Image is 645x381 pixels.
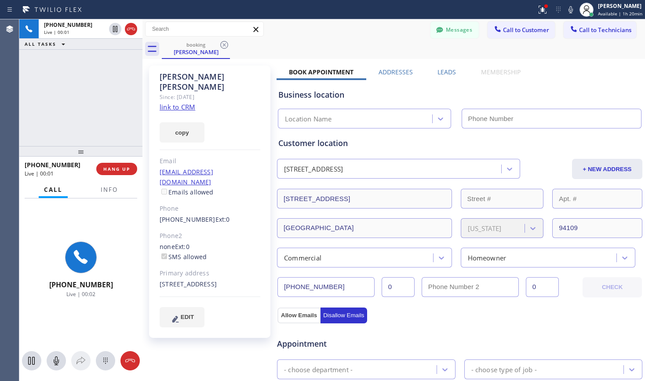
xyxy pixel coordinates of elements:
button: Allow Emails [277,308,321,323]
button: Call to Customer [488,22,555,38]
input: Search [146,22,263,36]
div: Email [160,156,260,166]
div: Primary address [160,268,260,278]
input: Emails allowed [161,189,167,194]
div: Commercial [284,253,321,263]
button: Mute [47,351,66,370]
input: SMS allowed [161,253,167,259]
div: Homeowner [468,253,507,263]
button: Call to Technicians [564,22,636,38]
span: EDIT [181,314,194,320]
label: Emails allowed [160,188,214,196]
button: Hold Customer [109,23,121,35]
span: Appointment [277,338,397,350]
label: SMS allowed [160,253,207,261]
span: Info [101,186,118,194]
div: Peter Lewis [163,39,229,58]
input: Ext. [382,277,415,297]
span: ALL TASKS [25,41,56,47]
input: Phone Number [277,277,375,297]
div: [STREET_ADDRESS] [160,279,260,289]
label: Membership [481,68,521,76]
span: Live | 00:02 [66,290,95,298]
span: Call [44,186,62,194]
button: EDIT [160,307,204,327]
div: [PERSON_NAME] [163,48,229,56]
span: Live | 00:01 [25,170,54,177]
button: Hang up [120,351,140,370]
div: [STREET_ADDRESS] [284,164,343,174]
button: Messages [430,22,479,38]
a: [EMAIL_ADDRESS][DOMAIN_NAME] [160,168,213,186]
button: Info [95,181,123,198]
input: Address [277,189,452,209]
button: + NEW ADDRESS [572,159,642,179]
span: Available | 1h 20min [598,11,642,17]
input: Apt. # [552,189,642,209]
button: HANG UP [96,163,137,175]
span: HANG UP [103,166,130,172]
button: ALL TASKS [19,39,74,49]
div: Location Name [285,114,332,124]
button: Call [39,181,68,198]
button: Open dialpad [96,351,115,370]
input: Ext. 2 [526,277,559,297]
button: Open directory [71,351,91,370]
div: [PERSON_NAME] [PERSON_NAME] [160,72,260,92]
span: [PHONE_NUMBER] [44,21,92,29]
div: Since: [DATE] [160,92,260,102]
span: [PHONE_NUMBER] [49,280,113,289]
button: Hold Customer [22,351,41,370]
span: [PHONE_NUMBER] [25,161,80,169]
div: Business location [278,89,641,101]
label: Addresses [379,68,413,76]
label: Leads [437,68,456,76]
button: CHECK [583,277,642,297]
div: none [160,242,260,262]
span: Live | 00:01 [44,29,69,35]
span: Call to Customer [503,26,549,34]
input: Phone Number 2 [422,277,519,297]
span: Call to Technicians [579,26,631,34]
div: booking [163,41,229,48]
button: Mute [565,4,577,16]
span: Ext: 0 [175,242,189,251]
div: [PERSON_NAME] [598,2,642,10]
span: Ext: 0 [215,215,230,223]
input: Street # [461,189,544,209]
label: Book Appointment [289,68,353,76]
button: Disallow Emails [321,308,367,323]
div: Customer location [278,137,641,149]
div: Phone2 [160,231,260,241]
div: Phone [160,204,260,214]
a: link to CRM [160,103,195,111]
a: [PHONE_NUMBER] [160,215,215,223]
button: copy [160,122,204,143]
input: Phone Number [462,109,642,128]
input: ZIP [552,218,642,238]
button: Hang up [125,23,137,35]
div: - choose type of job - [471,364,537,374]
div: - choose department - [284,364,353,374]
input: City [277,218,452,238]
